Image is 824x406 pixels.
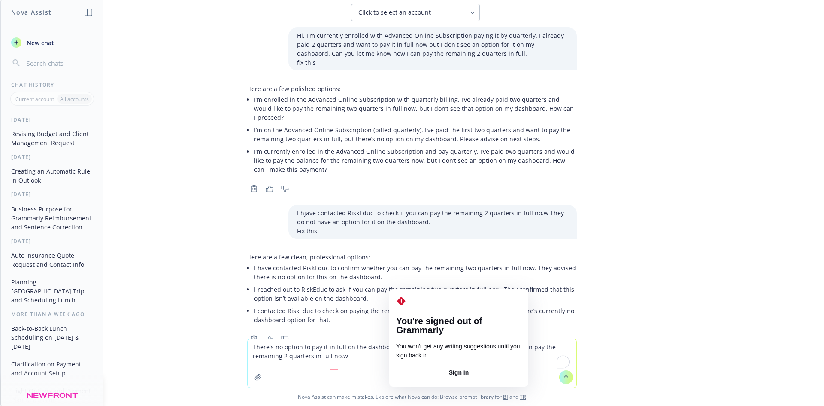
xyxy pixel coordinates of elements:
p: I hjave contacted RiskEduc to check if you can pay the remaining 2 quarters in full no.w They do ... [297,208,568,226]
p: I reached out to RiskEduc to ask if you can pay the remaining two quarters in full now. They conf... [254,285,577,303]
button: Revising Budget and Client Management Request [8,127,97,150]
p: fix this [297,58,568,67]
p: I contacted RiskEduc to check on paying the remaining two quarters in full. They confirmed there’... [254,306,577,324]
div: [DATE] [1,153,103,161]
p: Here are a few polished options: [247,84,577,93]
button: Click to select an account [351,4,480,21]
button: Business Purpose for Grammarly Reimbursement and Sentence Correction [8,202,97,234]
p: Current account [15,95,54,103]
button: Thumbs down [278,333,292,345]
div: More than a week ago [1,311,103,318]
svg: Copy to clipboard [250,335,258,343]
button: Planning [GEOGRAPHIC_DATA] Trip and Scheduling Lunch [8,275,97,307]
p: I’m on the Advanced Online Subscription (billed quarterly). I’ve paid the first two quarters and ... [254,125,577,143]
textarea: To enrich screen reader interactions, please activate Accessibility in Grammarly extension settings [248,339,576,388]
p: I’m currently enrolled in the Advanced Online Subscription and pay quarterly. I’ve paid two quart... [254,147,577,174]
a: TR [520,393,526,400]
span: Click to select an account [358,8,431,17]
button: New chat [8,35,97,50]
span: New chat [25,38,54,47]
div: Chat History [1,81,103,89]
p: I’m enrolled in the Advanced Online Subscription with quarterly billing. I’ve already paid two qu... [254,95,577,122]
button: Back-to-Back Lunch Scheduling on [DATE] & [DATE] [8,321,97,354]
svg: Copy to clipboard [250,185,258,192]
button: Clarification on Payment and Account Setup [8,357,97,380]
p: Fix this [297,226,568,235]
p: Here are a few clean, professional options: [247,253,577,262]
button: Creating an Automatic Rule in Outlook [8,164,97,187]
div: [DATE] [1,116,103,123]
span: Nova Assist can make mistakes. Explore what Nova can do: Browse prompt library for and [4,388,820,406]
button: Auto Insurance Quote Request and Contact Info [8,248,97,272]
button: Thumbs down [278,183,292,195]
a: BI [503,393,508,400]
div: [DATE] [1,238,103,245]
p: Hi, I'm currently enrolled with Advanced Online Subscription paying it by quarterly. I already pa... [297,31,568,58]
input: Search chats [25,57,93,69]
p: I have contacted RiskEduc to confirm whether you can pay the remaining two quarters in full now. ... [254,263,577,281]
div: [DATE] [1,191,103,198]
p: All accounts [60,95,89,103]
h1: Nova Assist [11,8,51,17]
